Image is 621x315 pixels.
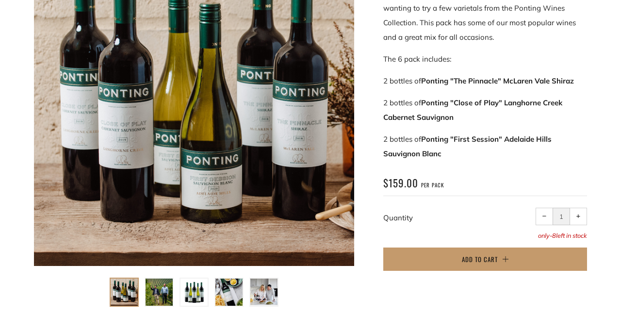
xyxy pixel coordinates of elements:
button: Load image into Gallery viewer, Six To Start - Mixed Pack [110,278,139,307]
span: − [542,214,547,218]
p: only left in stock [383,232,587,239]
strong: Ponting "The Pinnacle" McLaren Vale Shiraz [421,76,574,85]
img: Load image into Gallery viewer, Six To Start - Mixed Pack [146,279,173,306]
img: Load image into Gallery viewer, Six To Start - Mixed Pack [111,279,138,306]
span: + [576,214,581,218]
strong: Ponting "Close of Play" Langhorne Creek Cabernet Sauvignon [383,98,562,122]
strong: Ponting "First Session" Adelaide Hills Sauvignon Blanc [383,134,552,158]
img: Load image into Gallery viewer, Six To Start - Mixed Pack [215,279,243,306]
span: -8 [550,232,556,239]
label: Quantity [383,213,413,222]
p: 2 bottles of [383,96,587,125]
span: $159.00 [383,175,418,190]
p: 2 bottles of [383,132,587,161]
input: quantity [553,208,570,225]
button: Add to Cart [383,248,587,271]
span: Add to Cart [462,254,498,264]
img: Load image into Gallery viewer, Six To Start - Mixed Pack [250,279,278,306]
img: Load image into Gallery viewer, Six To Start - Mixed Pack [180,279,208,306]
p: The 6 pack includes: [383,52,587,66]
span: per pack [421,182,444,189]
p: 2 bottles of [383,74,587,88]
